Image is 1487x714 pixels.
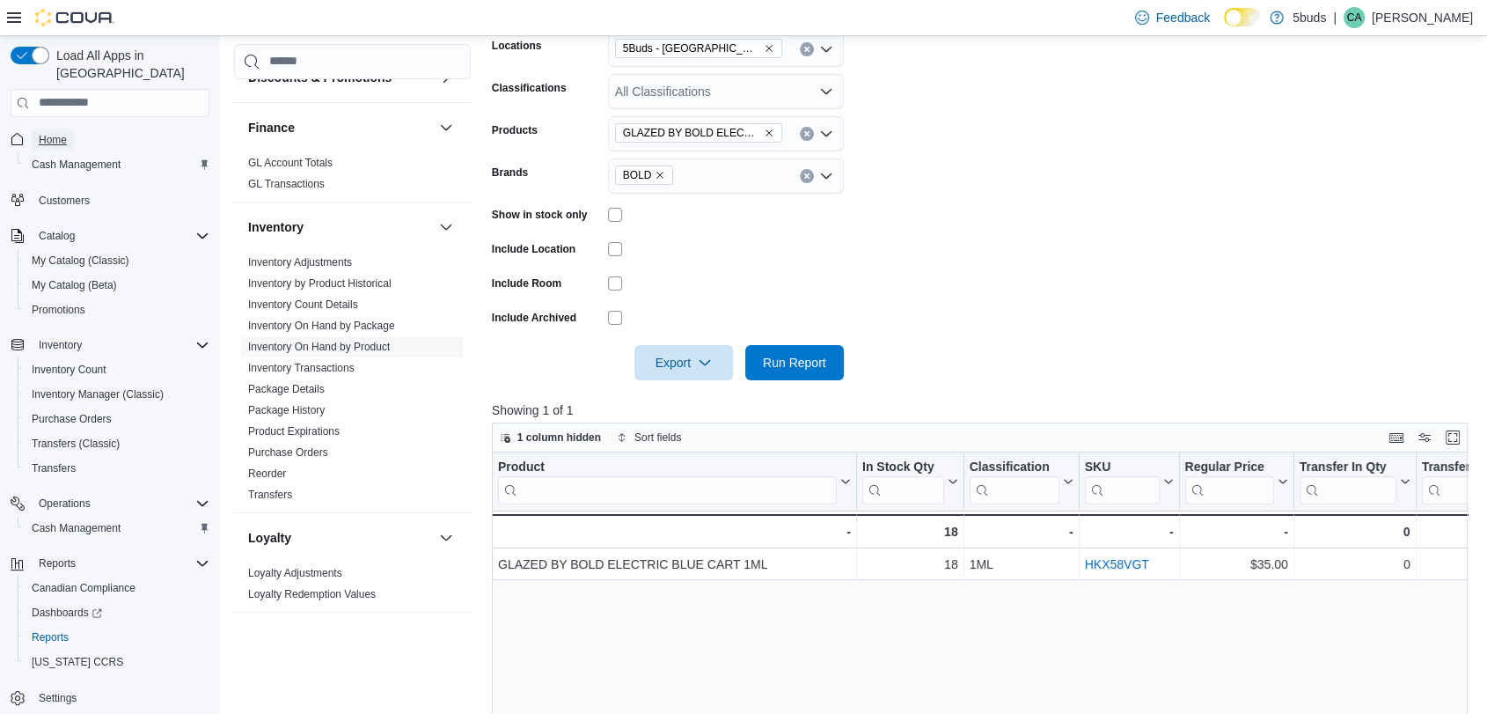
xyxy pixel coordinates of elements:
[248,157,333,169] a: GL Account Totals
[1156,9,1210,26] span: Feedback
[1084,459,1159,504] div: SKU URL
[18,431,216,456] button: Transfers (Classic)
[248,382,325,396] span: Package Details
[436,117,457,138] button: Finance
[492,242,575,256] label: Include Location
[1084,557,1148,571] a: HKX58VGT
[248,446,328,459] a: Purchase Orders
[18,407,216,431] button: Purchase Orders
[4,551,216,576] button: Reports
[32,688,84,709] a: Settings
[1344,7,1365,28] div: Catherine Antonichuk
[248,529,291,547] h3: Loyalty
[32,225,82,247] button: Catalog
[248,156,333,170] span: GL Account Totals
[623,40,760,57] span: 5Buds - [GEOGRAPHIC_DATA]
[248,425,340,438] a: Product Expirations
[492,276,561,291] label: Include Room
[248,119,295,136] h3: Finance
[634,345,733,380] button: Export
[25,602,109,623] a: Dashboards
[1414,427,1435,448] button: Display options
[39,338,82,352] span: Inventory
[32,129,209,151] span: Home
[969,521,1073,542] div: -
[32,493,98,514] button: Operations
[248,567,342,579] a: Loyalty Adjustments
[4,224,216,248] button: Catalog
[18,357,216,382] button: Inventory Count
[819,42,833,56] button: Open list of options
[819,127,833,141] button: Open list of options
[248,587,376,601] span: Loyalty Redemption Values
[248,319,395,333] span: Inventory On Hand by Package
[32,687,209,709] span: Settings
[248,277,392,290] a: Inventory by Product Historical
[32,493,209,514] span: Operations
[248,178,325,190] a: GL Transactions
[969,459,1073,504] button: Classification
[248,403,325,417] span: Package History
[25,651,209,673] span: Washington CCRS
[1372,7,1473,28] p: [PERSON_NAME]
[25,518,128,539] a: Cash Management
[49,47,209,82] span: Load All Apps in [GEOGRAPHIC_DATA]
[32,190,97,211] a: Customers
[25,578,209,599] span: Canadian Compliance
[862,521,958,542] div: 18
[4,333,216,357] button: Inventory
[32,363,106,377] span: Inventory Count
[615,123,782,143] span: GLAZED BY BOLD ELECTRIC BLUE CART 1ML
[645,345,722,380] span: Export
[436,527,457,548] button: Loyalty
[25,409,119,430] a: Purchase Orders
[969,554,1073,575] div: 1ML
[234,563,471,612] div: Loyalty
[25,359,209,380] span: Inventory Count
[1184,554,1287,575] div: $35.00
[498,459,837,475] div: Product
[1084,459,1159,475] div: SKU
[25,602,209,623] span: Dashboards
[248,383,325,395] a: Package Details
[25,250,136,271] a: My Catalog (Classic)
[498,459,837,504] div: Product
[1300,459,1396,504] div: Transfer In Qty
[248,218,304,236] h3: Inventory
[35,9,114,26] img: Cova
[248,566,342,580] span: Loyalty Adjustments
[248,489,292,501] a: Transfers
[248,445,328,460] span: Purchase Orders
[248,255,352,269] span: Inventory Adjustments
[819,85,833,99] button: Open list of options
[862,459,958,504] button: In Stock Qty
[862,554,958,575] div: 18
[25,433,209,454] span: Transfers (Classic)
[32,521,121,535] span: Cash Management
[1184,459,1273,504] div: Regular Price
[1184,459,1273,475] div: Regular Price
[634,431,681,445] span: Sort fields
[248,588,376,600] a: Loyalty Redemption Values
[492,208,588,222] label: Show in stock only
[39,497,91,511] span: Operations
[248,488,292,502] span: Transfers
[248,256,352,269] a: Inventory Adjustments
[1184,521,1287,542] div: -
[32,387,164,401] span: Inventory Manager (Classic)
[1333,7,1337,28] p: |
[248,340,390,354] span: Inventory On Hand by Product
[492,123,538,137] label: Products
[4,127,216,152] button: Home
[25,299,209,320] span: Promotions
[32,461,76,475] span: Transfers
[763,354,826,372] span: Run Report
[248,404,325,416] a: Package History
[248,467,286,480] a: Reorder
[492,166,528,180] label: Brands
[32,581,136,595] span: Canadian Compliance
[248,341,390,353] a: Inventory On Hand by Product
[248,320,395,332] a: Inventory On Hand by Package
[25,154,128,175] a: Cash Management
[1293,7,1326,28] p: 5buds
